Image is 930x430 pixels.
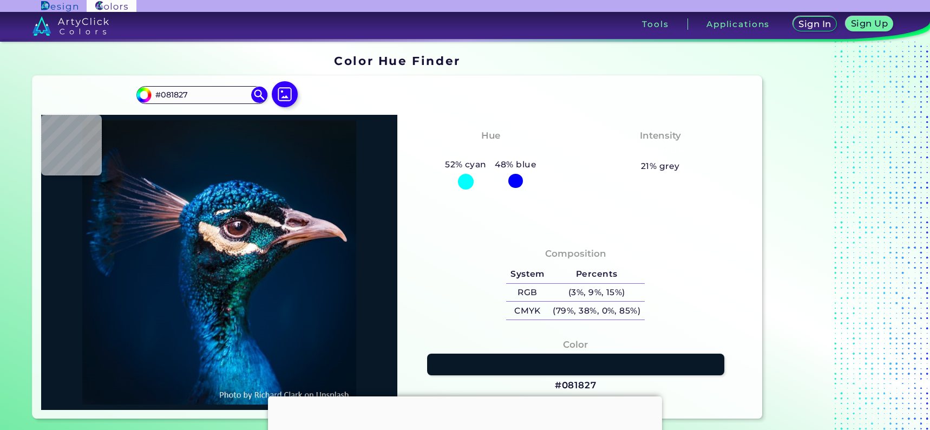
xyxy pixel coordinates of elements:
[506,284,548,302] h5: RGB
[853,19,886,28] h5: Sign Up
[506,302,548,320] h5: CMYK
[460,145,521,158] h3: Cyan-Blue
[32,16,109,36] img: logo_artyclick_colors_white.svg
[334,53,460,69] h1: Color Hue Finder
[642,20,669,28] h3: Tools
[795,17,835,31] a: Sign In
[549,265,645,283] h5: Percents
[767,50,902,424] iframe: Advertisement
[640,128,681,144] h4: Intensity
[152,88,252,102] input: type color..
[491,158,541,172] h5: 48% blue
[563,337,588,353] h4: Color
[545,246,606,262] h4: Composition
[481,128,500,144] h4: Hue
[641,159,680,173] h5: 21% grey
[706,20,770,28] h3: Applications
[47,120,392,405] img: img_pavlin.jpg
[632,145,689,158] h3: Moderate
[848,17,891,31] a: Sign Up
[441,158,490,172] h5: 52% cyan
[800,20,829,28] h5: Sign In
[506,265,548,283] h5: System
[549,284,645,302] h5: (3%, 9%, 15%)
[41,1,77,11] img: ArtyClick Design logo
[272,81,298,107] img: icon picture
[555,379,597,392] h3: #081827
[251,87,267,103] img: icon search
[549,302,645,320] h5: (79%, 38%, 0%, 85%)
